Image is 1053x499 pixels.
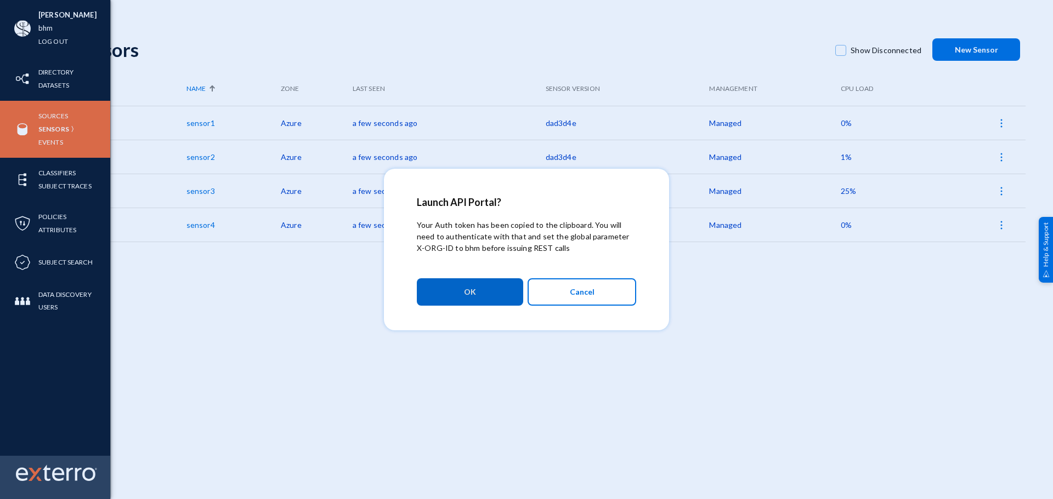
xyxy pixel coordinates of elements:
[570,283,595,301] span: Cancel
[417,196,636,208] h2: Launch API Portal?
[464,282,476,302] span: OK
[528,278,636,306] button: Cancel
[417,219,636,254] p: Your Auth token has been copied to the clipboard. You will need to authenticate with that and set...
[417,278,523,306] button: OK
